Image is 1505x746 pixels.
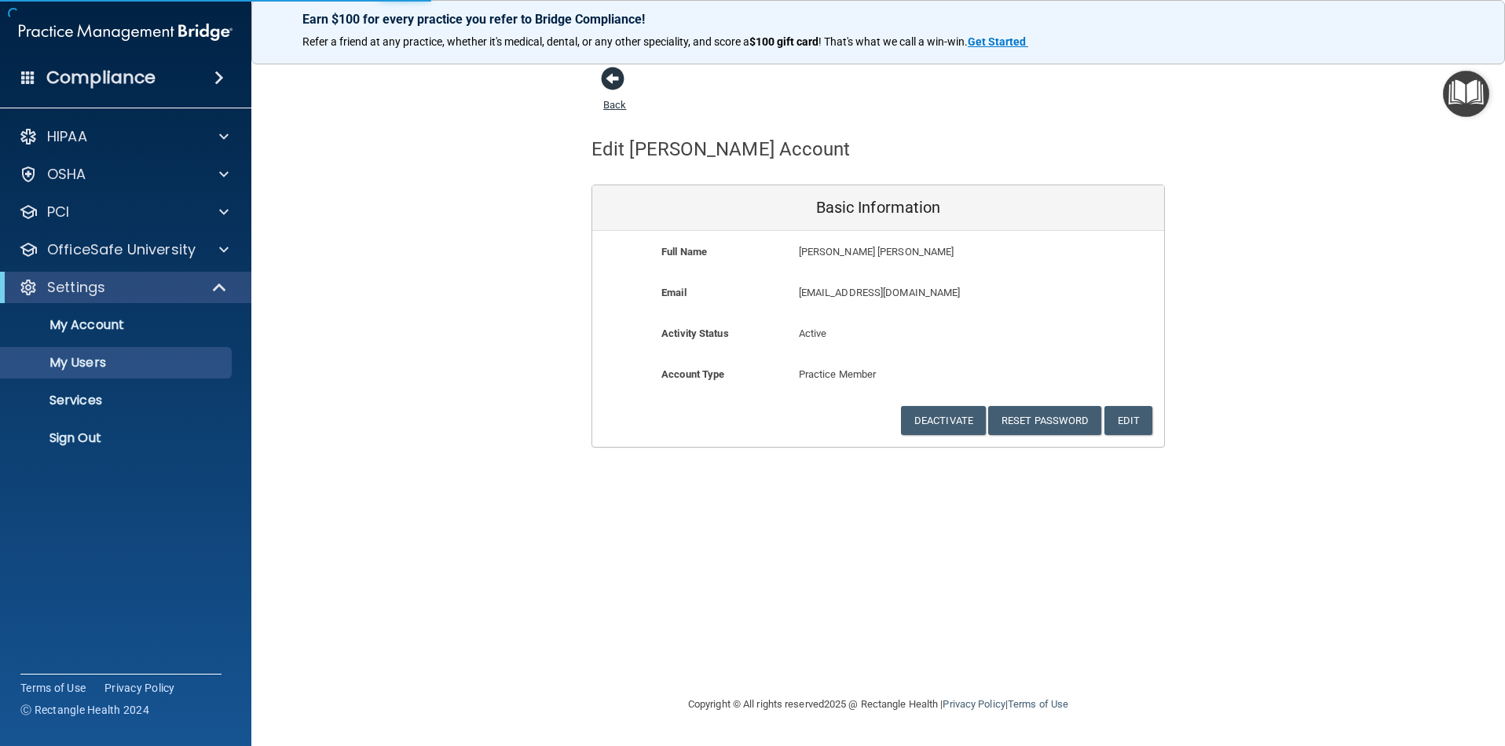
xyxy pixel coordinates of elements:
a: Terms of Use [1008,698,1068,710]
button: Reset Password [988,406,1101,435]
p: HIPAA [47,127,87,146]
a: Privacy Policy [943,698,1005,710]
button: Open Resource Center [1443,71,1489,117]
a: OSHA [19,165,229,184]
div: Copyright © All rights reserved 2025 @ Rectangle Health | | [591,679,1165,730]
span: Ⓒ Rectangle Health 2024 [20,702,149,718]
p: PCI [47,203,69,221]
p: [PERSON_NAME] [PERSON_NAME] [799,243,1049,261]
button: Deactivate [901,406,986,435]
p: Services [10,393,225,408]
div: Basic Information [592,185,1164,231]
a: PCI [19,203,229,221]
p: Practice Member [799,365,958,384]
b: Account Type [661,368,724,380]
b: Activity Status [661,327,729,339]
a: Back [603,80,626,111]
img: PMB logo [19,16,233,48]
button: Edit [1104,406,1152,435]
h4: Compliance [46,67,156,89]
a: Settings [19,278,228,297]
strong: $100 gift card [749,35,818,48]
p: My Users [10,355,225,371]
a: OfficeSafe University [19,240,229,259]
p: OfficeSafe University [47,240,196,259]
p: Earn $100 for every practice you refer to Bridge Compliance! [302,12,1454,27]
p: Sign Out [10,430,225,446]
p: Settings [47,278,105,297]
p: [EMAIL_ADDRESS][DOMAIN_NAME] [799,283,1049,302]
a: Get Started [968,35,1028,48]
b: Full Name [661,246,707,258]
p: My Account [10,317,225,333]
p: OSHA [47,165,86,184]
a: HIPAA [19,127,229,146]
h4: Edit [PERSON_NAME] Account [591,139,851,159]
p: Active [799,324,958,343]
a: Terms of Use [20,680,86,696]
span: ! That's what we call a win-win. [818,35,968,48]
strong: Get Started [968,35,1026,48]
span: Refer a friend at any practice, whether it's medical, dental, or any other speciality, and score a [302,35,749,48]
a: Privacy Policy [104,680,175,696]
b: Email [661,287,687,298]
